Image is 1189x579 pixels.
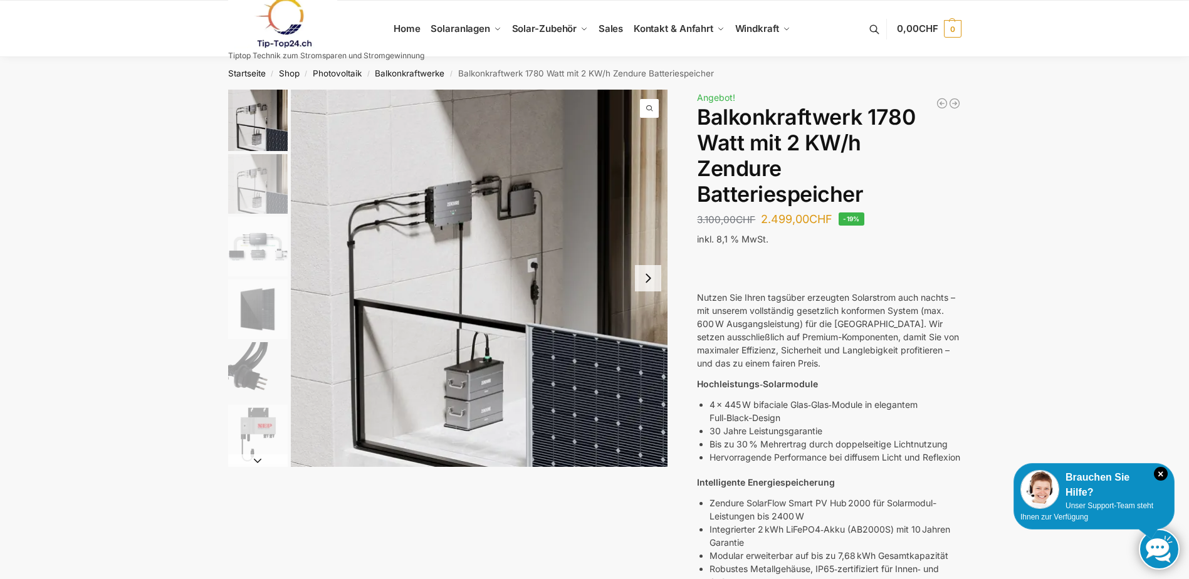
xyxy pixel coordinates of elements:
button: Gute Reaktion [704,261,712,262]
img: Maysun [228,279,288,339]
strong: Intelligente Energiespeicherung [697,477,835,488]
button: Vorlesen [720,261,727,262]
nav: Breadcrumb [206,57,983,90]
li: 1 / 7 [225,90,288,152]
p: Nutzen Sie Ihren tagsüber erzeugten Solarstrom auch nachts – mit unserem vollständig gesetzlich k... [697,291,961,370]
li: 2 / 7 [225,152,288,215]
span: Angebot! [697,92,735,103]
img: Zendure Batteriespeicher-wie anschliessen [228,217,288,276]
button: Next slide [635,265,661,291]
a: Photovoltaik [313,68,362,78]
span: Unser Support-Team steht Ihnen zur Verfügung [1020,501,1153,521]
a: 7,2 KW Dachanlage zur Selbstmontage [936,97,948,110]
p: Hervorragende Performance bei diffusem Licht und Reflexion [710,451,961,464]
li: 7 / 7 [225,466,288,528]
span: 0 [944,20,961,38]
span: Solaranlagen [431,23,490,34]
button: Weitergeben [735,261,742,262]
p: Tiptop Technik zum Stromsparen und Stromgewinnung [228,52,424,60]
span: / [444,69,458,79]
p: Integrierter 2 kWh LiFePO4‑Akku (AB2000S) mit 10 Jahren Garantie [710,523,961,549]
p: Zendure SolarFlow Smart PV Hub 2000 für Solarmodul-Leistungen bis 2400 W [710,496,961,523]
span: / [300,69,313,79]
span: -19% [839,212,864,226]
a: 10 Bificiale Solarmodule 450 Watt Fullblack [948,97,961,110]
button: In Canvas bearbeiten [727,261,735,262]
span: inkl. 8,1 % MwSt. [697,234,768,244]
span: CHF [809,212,832,226]
a: Startseite [228,68,266,78]
bdi: 3.100,00 [697,214,755,226]
img: Zendure-solar-flow-Batteriespeicher für Balkonkraftwerke [228,90,288,151]
div: Brauchen Sie Hilfe? [1020,470,1168,500]
p: Modular erweiterbar auf bis zu 7,68 kWh Gesamtkapazität [710,549,961,562]
span: Kontakt & Anfahrt [634,23,713,34]
span: CHF [736,214,755,226]
img: Zendure-solar-flow-Batteriespeicher für Balkonkraftwerke [228,154,288,214]
h1: Balkonkraftwerk 1780 Watt mit 2 KW/h Zendure Batteriespeicher [697,105,961,207]
img: Zendure-solar-flow-Batteriespeicher für Balkonkraftwerke [291,90,668,467]
li: 1 / 7 [291,90,668,467]
span: Sales [599,23,624,34]
button: Kopieren [697,261,704,262]
bdi: 2.499,00 [761,212,832,226]
a: 0,00CHF 0 [897,10,961,48]
span: Solar-Zubehör [512,23,577,34]
a: Zendure-solar-flow-Batteriespeicher für BalkonkraftwerkeZnedure solar flow Batteriespeicher fuer ... [291,90,668,467]
a: Solar-Zubehör [506,1,593,57]
span: / [266,69,279,79]
img: Anschlusskabel-3meter_schweizer-stecker [228,342,288,402]
button: Schlechte Reaktion [712,261,720,262]
span: / [362,69,375,79]
span: 0,00 [897,23,938,34]
span: Windkraft [735,23,779,34]
a: Shop [279,68,300,78]
span: CHF [919,23,938,34]
a: Sales [593,1,628,57]
li: 6 / 7 [225,403,288,466]
p: 30 Jahre Leistungsgarantie [710,424,961,437]
a: Kontakt & Anfahrt [628,1,730,57]
strong: Hochleistungs‑Solarmodule [697,378,818,389]
a: Balkonkraftwerke [375,68,444,78]
a: Solaranlagen [426,1,506,57]
li: 3 / 7 [225,215,288,278]
p: 4 × 445 W bifaciale Glas‑Glas‑Module in elegantem Full‑Black-Design [710,398,961,424]
a: Windkraft [730,1,795,57]
button: Next slide [228,454,288,467]
img: nep-microwechselrichter-600w [228,405,288,464]
li: 4 / 7 [225,278,288,340]
i: Schließen [1154,467,1168,481]
p: Bis zu 30 % Mehrertrag durch doppelseitige Lichtnutzung [710,437,961,451]
img: Customer service [1020,470,1059,509]
li: 5 / 7 [225,340,288,403]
